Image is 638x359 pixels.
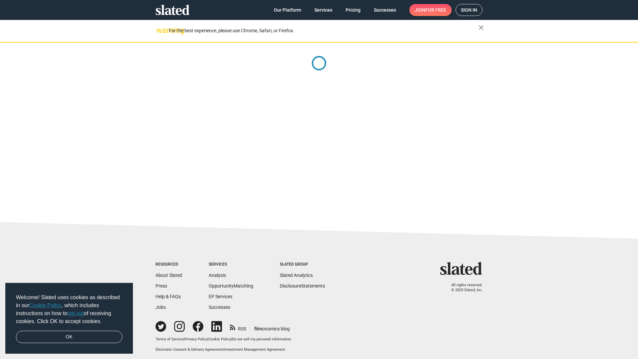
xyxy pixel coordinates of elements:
[156,294,181,299] a: Help & FAQs
[209,294,232,299] a: EP Services
[169,26,478,35] div: For the best experience, please use Chrome, Safari, or Firefox.
[268,4,306,16] a: Our Platform
[461,4,477,16] span: Sign in
[156,347,223,352] a: Electronic Consent & Delivery Agreement
[224,347,285,352] a: Investment Management Agreement
[209,262,253,267] div: Services
[29,302,61,308] a: Cookie Policy
[254,320,290,332] a: filmonomics blog
[231,337,232,341] span: |
[16,331,122,343] a: dismiss cookie message
[232,337,291,342] button: Do not sell my personal information
[156,304,166,310] a: Jobs
[156,26,164,34] mat-icon: warning
[208,337,209,341] span: |
[444,283,482,293] p: All rights reserved. © 2025 Slated, Inc.
[16,294,122,325] span: Welcome! Slated uses cookies as described in our , which includes instructions on how to of recei...
[309,4,338,16] a: Services
[156,283,167,289] a: Press
[209,337,231,341] a: Cookie Policy
[67,310,84,316] a: opt-out
[425,4,446,16] span: for free
[409,4,452,16] a: Joinfor free
[280,273,313,278] a: Slated Analytics
[156,262,182,267] div: Resources
[280,283,325,289] a: DisclosureStatements
[340,4,366,16] a: Pricing
[274,4,301,16] span: Our Platform
[209,304,230,310] a: Successes
[5,283,133,354] div: cookieconsent
[314,4,332,16] span: Services
[456,4,482,16] a: Sign in
[369,4,401,16] a: Successes
[223,347,224,352] span: |
[156,337,184,341] a: Terms of Service
[209,273,226,278] a: Analysis
[280,262,325,267] div: Slated Group
[230,322,246,332] a: RSS
[346,4,361,16] span: Pricing
[374,4,396,16] span: Successes
[254,326,262,331] span: film
[477,24,485,32] mat-icon: close
[185,337,208,341] a: Privacy Policy
[184,337,185,341] span: |
[156,273,182,278] a: About Slated
[209,283,253,289] a: OpportunityMatching
[415,4,446,16] span: Join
